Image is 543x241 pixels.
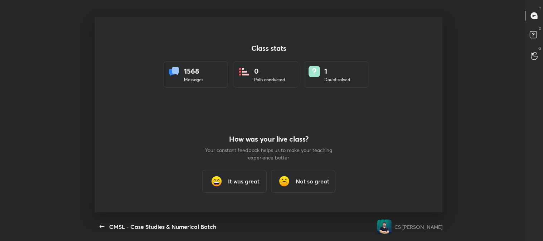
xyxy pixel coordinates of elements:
[164,44,374,53] h4: Class stats
[324,77,350,83] div: Doubt solved
[184,66,203,77] div: 1568
[209,174,224,188] img: grinning_face_with_smiling_eyes_cmp.gif
[204,135,333,143] h4: How was your live class?
[539,26,541,31] p: D
[377,220,392,234] img: 6dbef93320df4613bd34466e231d4145.jpg
[184,77,203,83] div: Messages
[238,66,250,77] img: statsPoll.b571884d.svg
[539,6,541,11] p: T
[538,46,541,51] p: G
[277,174,291,188] img: frowning_face_cmp.gif
[296,177,329,186] h3: Not so great
[324,66,350,77] div: 1
[309,66,320,77] img: doubts.8a449be9.svg
[228,177,260,186] h3: It was great
[254,66,285,77] div: 0
[204,146,333,161] p: Your constant feedback helps us to make your teaching experience better
[109,222,217,231] div: CMSL - Case Studies & Numerical Batch
[168,66,180,77] img: statsMessages.856aad98.svg
[394,223,442,231] div: CS [PERSON_NAME]
[254,77,285,83] div: Polls conducted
